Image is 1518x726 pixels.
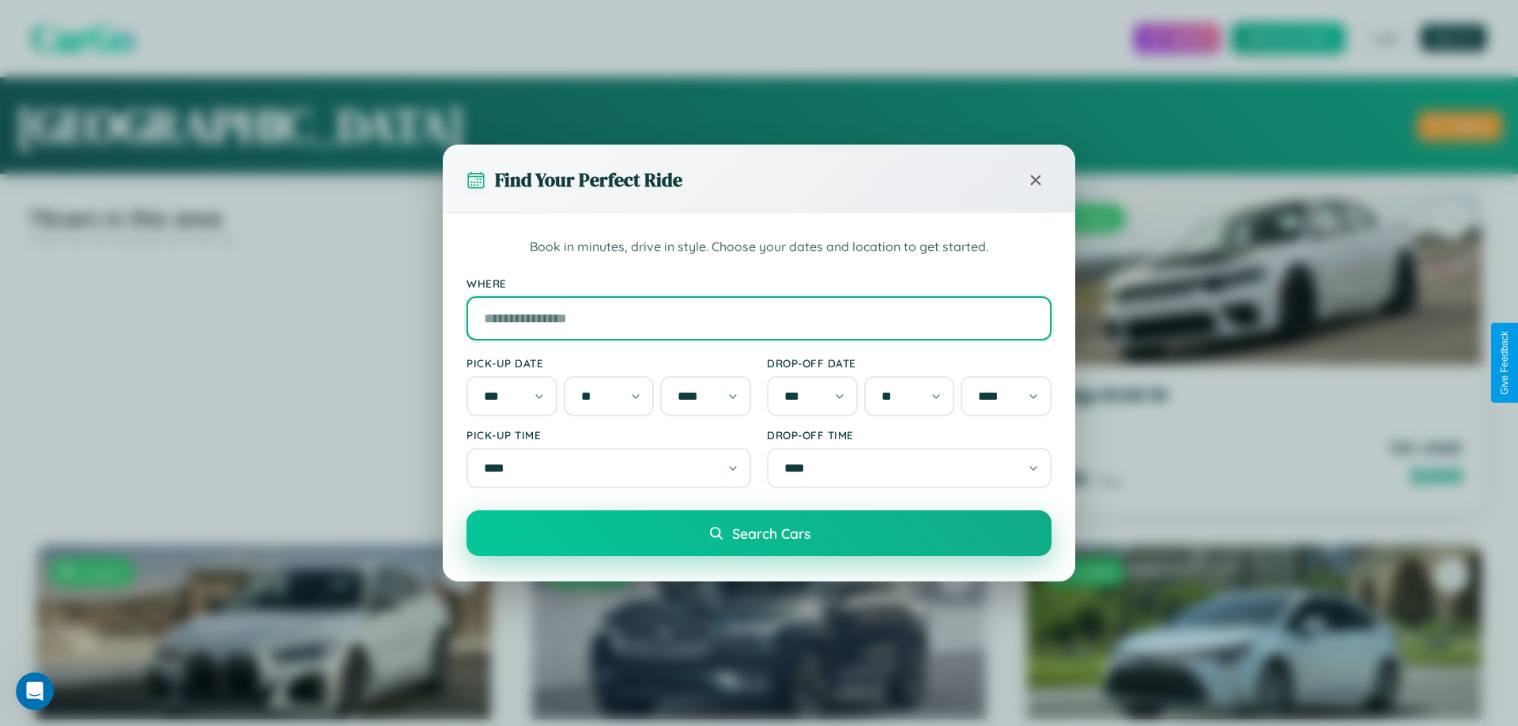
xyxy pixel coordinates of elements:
h3: Find Your Perfect Ride [495,167,682,193]
label: Pick-up Date [466,356,751,370]
p: Book in minutes, drive in style. Choose your dates and location to get started. [466,237,1052,258]
label: Pick-up Time [466,428,751,442]
label: Where [466,276,1052,290]
span: Search Cars [732,525,810,542]
button: Search Cars [466,510,1052,556]
label: Drop-off Time [767,428,1052,442]
label: Drop-off Date [767,356,1052,370]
